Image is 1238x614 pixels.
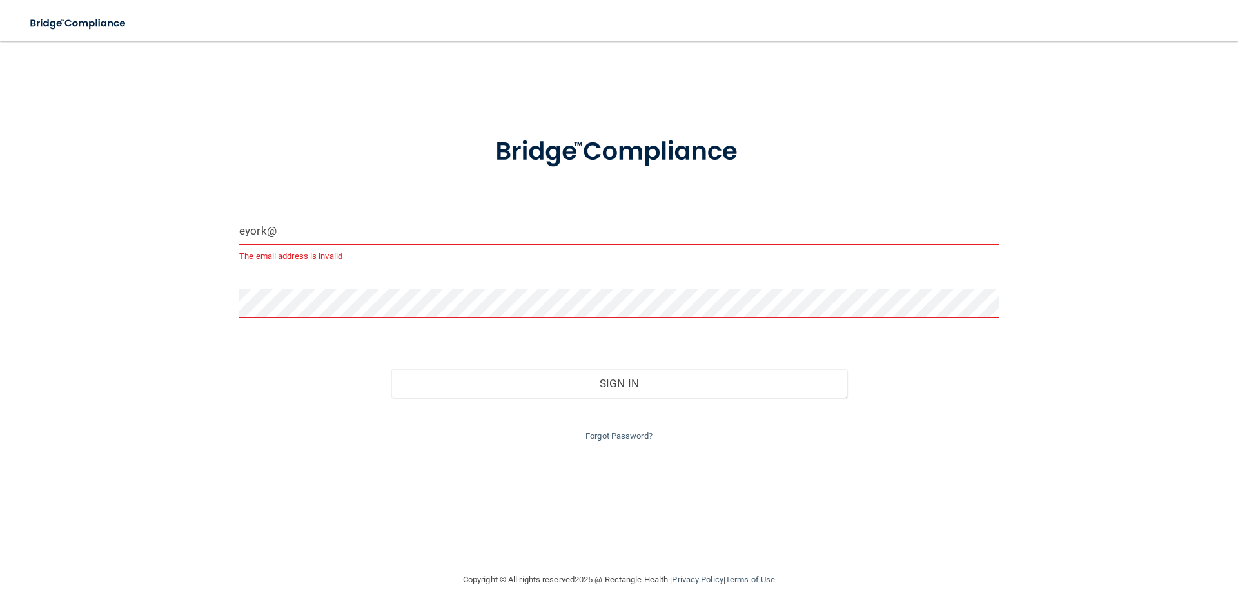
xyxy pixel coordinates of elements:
[585,431,653,441] a: Forgot Password?
[725,575,775,584] a: Terms of Use
[672,575,723,584] a: Privacy Policy
[469,119,769,186] img: bridge_compliance_login_screen.278c3ca4.svg
[1015,523,1223,574] iframe: Drift Widget Chat Controller
[239,249,999,264] p: The email address is invalid
[391,369,847,398] button: Sign In
[19,10,138,37] img: bridge_compliance_login_screen.278c3ca4.svg
[384,559,854,600] div: Copyright © All rights reserved 2025 @ Rectangle Health | |
[239,216,999,245] input: Email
